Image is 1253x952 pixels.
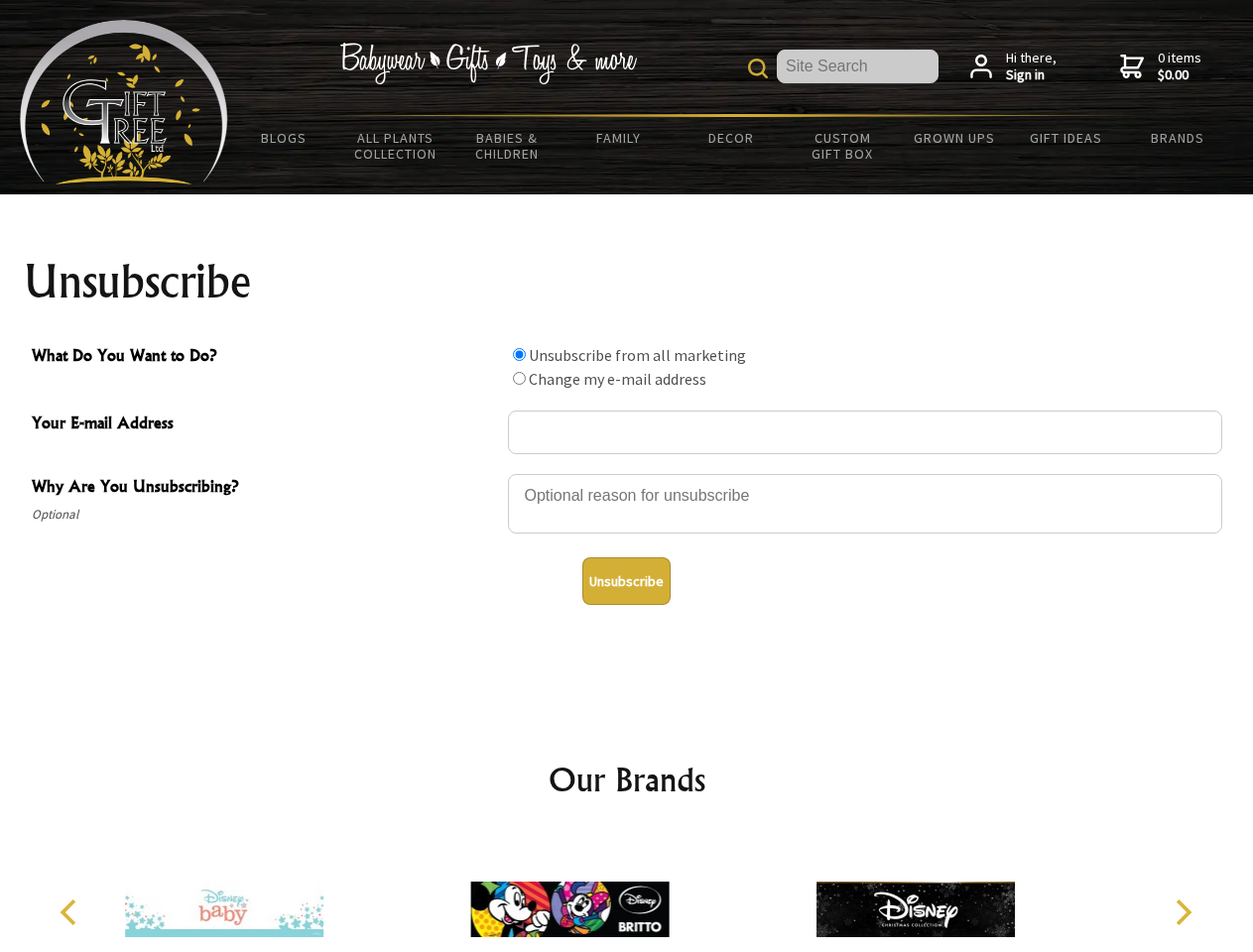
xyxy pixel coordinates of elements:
[24,258,1230,305] h1: Unsubscribe
[777,50,939,83] input: Site Search
[675,117,787,159] a: Decor
[1158,49,1201,84] span: 0 items
[50,891,93,934] button: Previous
[20,20,228,184] img: Babyware - Gifts - Toys and more...
[513,348,526,361] input: What Do You Want to Do?
[339,43,637,84] img: Babywear - Gifts - Toys & more
[1010,117,1122,159] a: Gift Ideas
[32,503,498,527] span: Optional
[32,411,498,439] span: Your E-mail Address
[508,474,1222,534] textarea: Why Are You Unsubscribing?
[340,117,452,175] a: All Plants Collection
[32,474,498,503] span: Why Are You Unsubscribing?
[32,343,498,372] span: What Do You Want to Do?
[564,117,676,159] a: Family
[451,117,564,175] a: Babies & Children
[1158,66,1201,84] strong: $0.00
[1161,891,1204,934] button: Next
[1120,50,1201,84] a: 0 items$0.00
[787,117,899,175] a: Custom Gift Box
[1006,66,1057,84] strong: Sign in
[582,557,671,605] button: Unsubscribe
[970,50,1057,84] a: Hi there,Sign in
[508,411,1222,454] input: Your E-mail Address
[513,372,526,385] input: What Do You Want to Do?
[40,756,1214,803] h2: Our Brands
[529,345,746,365] label: Unsubscribe from all marketing
[1006,50,1057,84] span: Hi there,
[228,117,340,159] a: BLOGS
[748,59,768,78] img: product search
[898,117,1010,159] a: Grown Ups
[1122,117,1234,159] a: Brands
[529,369,706,389] label: Change my e-mail address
